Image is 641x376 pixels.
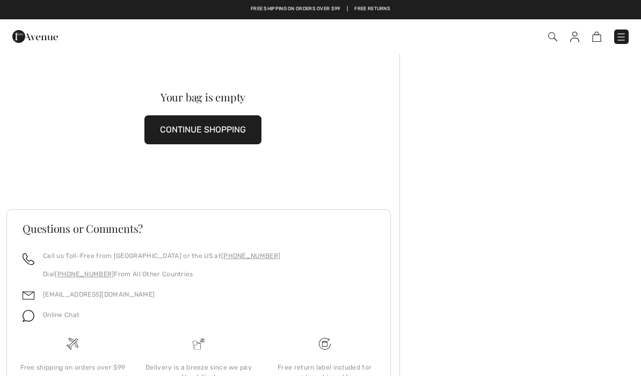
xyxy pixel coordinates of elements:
img: Delivery is a breeze since we pay the duties! [193,338,205,350]
p: Call us Toll-Free from [GEOGRAPHIC_DATA] or the US at [43,251,280,261]
img: Menu [616,32,627,42]
img: call [23,253,34,265]
img: Shopping Bag [592,32,601,42]
button: CONTINUE SHOPPING [144,115,261,144]
p: Dial From All Other Countries [43,269,280,279]
a: [PHONE_NUMBER] [55,270,114,278]
a: [PHONE_NUMBER] [221,252,280,260]
div: Free shipping on orders over $99 [18,363,127,372]
img: 1ère Avenue [12,26,58,47]
a: Free shipping on orders over $99 [251,5,340,13]
span: | [347,5,348,13]
a: [EMAIL_ADDRESS][DOMAIN_NAME] [43,291,155,298]
img: Search [548,32,557,41]
h3: Questions or Comments? [23,223,375,234]
img: Free shipping on orders over $99 [67,338,78,350]
a: 1ère Avenue [12,31,58,41]
a: Free Returns [354,5,390,13]
img: Free shipping on orders over $99 [319,338,331,350]
img: My Info [570,32,579,42]
img: email [23,290,34,301]
div: Your bag is empty [26,92,380,102]
img: chat [23,310,34,322]
span: Online Chat [43,311,79,319]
